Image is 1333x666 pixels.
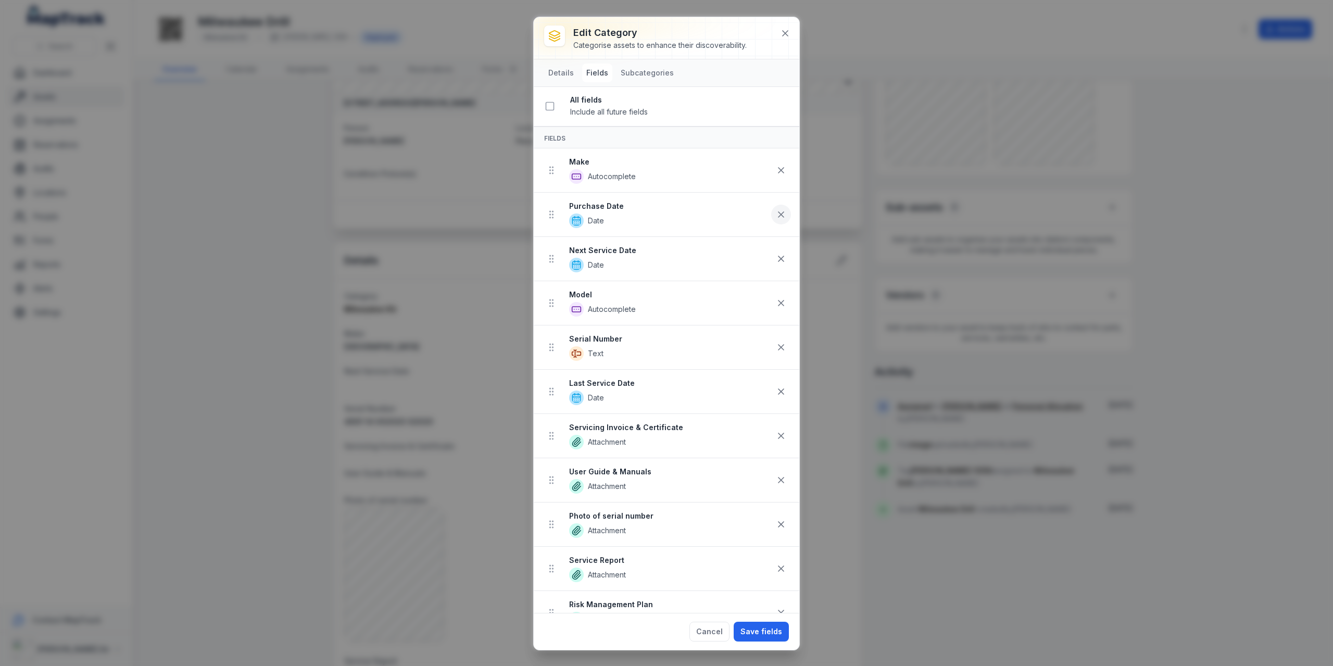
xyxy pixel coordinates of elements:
[569,422,771,433] strong: Servicing Invoice & Certificate
[544,134,565,142] span: Fields
[570,107,648,116] span: Include all future fields
[588,525,626,536] span: Attachment
[588,304,636,315] span: Autocomplete
[569,290,771,300] strong: Model
[588,260,604,270] span: Date
[588,348,603,359] span: Text
[569,467,771,477] strong: User Guide & Manuals
[569,334,771,344] strong: Serial Number
[573,40,747,51] div: Categorise assets to enhance their discoverability.
[569,599,771,610] strong: Risk Management Plan
[588,216,604,226] span: Date
[588,393,604,403] span: Date
[734,622,789,642] button: Save fields
[570,95,791,105] strong: All fields
[569,555,771,566] strong: Service Report
[569,201,771,211] strong: Purchase Date
[588,570,626,580] span: Attachment
[588,481,626,492] span: Attachment
[617,64,678,82] button: Subcategories
[582,64,612,82] button: Fields
[569,511,771,521] strong: Photo of serial number
[544,64,578,82] button: Details
[573,26,747,40] h3: Edit category
[569,245,771,256] strong: Next Service Date
[588,437,626,447] span: Attachment
[569,157,771,167] strong: Make
[569,378,771,388] strong: Last Service Date
[689,622,730,642] button: Cancel
[588,171,636,182] span: Autocomplete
